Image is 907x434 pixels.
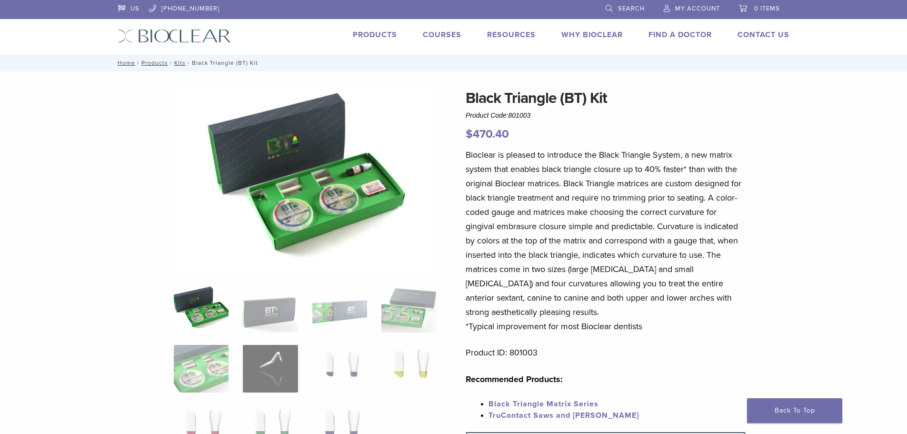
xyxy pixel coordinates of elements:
[312,285,367,333] img: Black Triangle (BT) Kit - Image 3
[466,127,473,141] span: $
[466,87,746,110] h1: Black Triangle (BT) Kit
[466,148,746,333] p: Bioclear is pleased to introduce the Black Triangle System, a new matrix system that enables blac...
[381,285,436,333] img: Black Triangle (BT) Kit - Image 4
[141,60,168,66] a: Products
[466,345,746,360] p: Product ID: 801003
[675,5,720,12] span: My Account
[738,30,789,40] a: Contact Us
[381,345,436,393] img: Black Triangle (BT) Kit - Image 8
[466,127,509,141] bdi: 470.40
[243,285,298,333] img: Black Triangle (BT) Kit - Image 2
[754,5,780,12] span: 0 items
[487,30,536,40] a: Resources
[466,111,530,119] span: Product Code:
[488,399,598,409] a: Black Triangle Matrix Series
[561,30,623,40] a: Why Bioclear
[174,285,229,333] img: Intro-Black-Triangle-Kit-6-Copy-e1548792917662-324x324.jpg
[312,345,367,393] img: Black Triangle (BT) Kit - Image 7
[174,87,437,273] img: Intro Black Triangle Kit-6 - Copy
[648,30,712,40] a: Find A Doctor
[508,111,531,119] span: 801003
[423,30,461,40] a: Courses
[186,61,192,65] span: /
[168,61,174,65] span: /
[488,411,639,420] a: TruContact Saws and [PERSON_NAME]
[174,60,186,66] a: Kits
[115,60,135,66] a: Home
[243,345,298,393] img: Black Triangle (BT) Kit - Image 6
[118,29,231,43] img: Bioclear
[111,54,797,71] nav: Black Triangle (BT) Kit
[174,345,229,393] img: Black Triangle (BT) Kit - Image 5
[135,61,141,65] span: /
[466,374,563,384] strong: Recommended Products:
[747,398,842,423] a: Back To Top
[353,30,397,40] a: Products
[618,5,645,12] span: Search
